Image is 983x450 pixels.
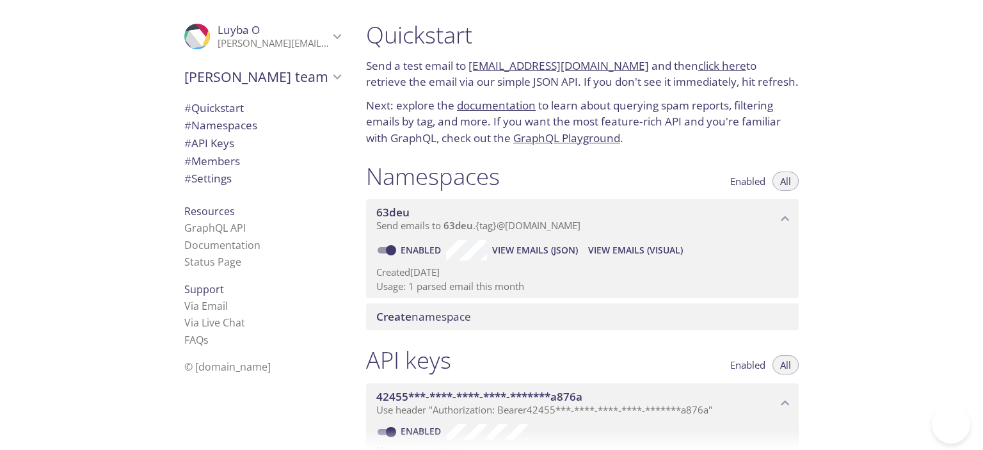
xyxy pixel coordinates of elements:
h1: Namespaces [366,162,500,191]
span: Luyba O [218,22,260,37]
span: # [184,100,191,115]
p: Created [DATE] [376,266,788,279]
div: Team Settings [174,170,351,188]
span: # [184,171,191,186]
p: Send a test email to and then to retrieve the email via our simple JSON API. If you don't see it ... [366,58,799,90]
span: namespace [376,309,471,324]
p: Usage: 1 parsed email this month [376,280,788,293]
span: © [DOMAIN_NAME] [184,360,271,374]
div: Namespaces [174,117,351,134]
span: [PERSON_NAME] team [184,68,329,86]
span: Members [184,154,240,168]
a: GraphQL API [184,221,246,235]
div: 63deu namespace [366,199,799,239]
div: API Keys [174,134,351,152]
span: View Emails (Visual) [588,243,683,258]
span: # [184,154,191,168]
a: [EMAIL_ADDRESS][DOMAIN_NAME] [468,58,649,73]
div: Luyba O [174,15,351,58]
div: Quickstart [174,99,351,117]
span: # [184,136,191,150]
a: Enabled [399,425,446,437]
a: documentation [457,98,536,113]
a: FAQ [184,333,209,347]
a: click here [698,58,746,73]
p: [PERSON_NAME][EMAIL_ADDRESS][DOMAIN_NAME] [218,37,329,50]
button: View Emails (JSON) [487,240,583,261]
a: Via Email [184,299,228,313]
p: Next: explore the to learn about querying spam reports, filtering emails by tag, and more. If you... [366,97,799,147]
span: 63deu [376,205,410,220]
a: GraphQL Playground [513,131,620,145]
span: Resources [184,204,235,218]
span: Namespaces [184,118,257,133]
div: Create namespace [366,303,799,330]
button: All [772,355,799,374]
button: Enabled [723,172,773,191]
span: Settings [184,171,232,186]
span: Send emails to . {tag} @[DOMAIN_NAME] [376,219,580,232]
button: Enabled [723,355,773,374]
span: View Emails (JSON) [492,243,578,258]
span: Support [184,282,224,296]
div: Luyba's team [174,60,351,93]
span: Quickstart [184,100,244,115]
span: API Keys [184,136,234,150]
h1: Quickstart [366,20,799,49]
a: Via Live Chat [184,316,245,330]
a: Status Page [184,255,241,269]
span: 63deu [444,219,473,232]
span: Create [376,309,412,324]
h1: API keys [366,346,451,374]
iframe: Help Scout Beacon - Open [932,405,970,444]
div: Members [174,152,351,170]
span: s [204,333,209,347]
button: All [772,172,799,191]
button: View Emails (Visual) [583,240,688,261]
a: Documentation [184,238,260,252]
a: Enabled [399,244,446,256]
span: # [184,118,191,133]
